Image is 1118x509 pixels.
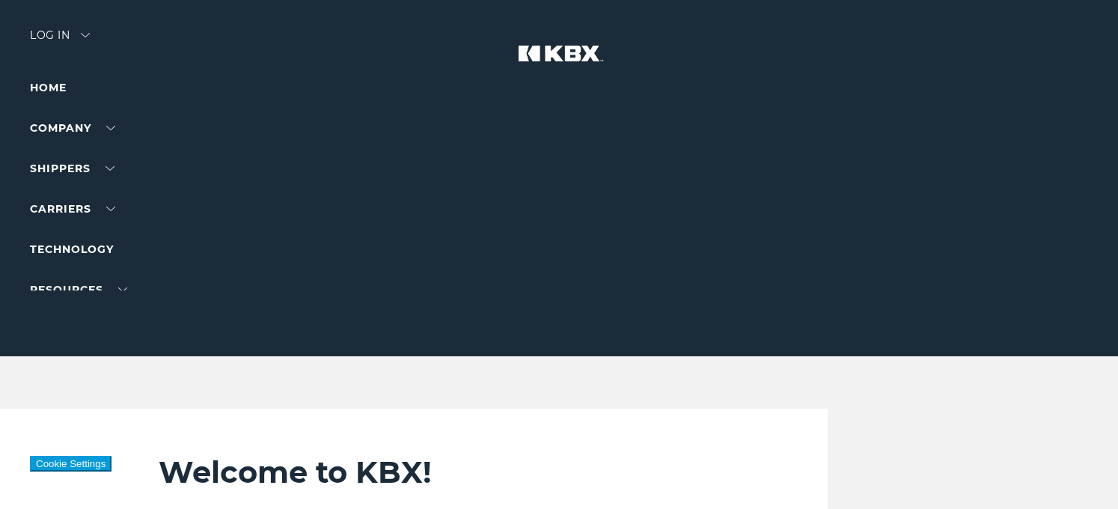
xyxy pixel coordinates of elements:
a: Home [30,81,67,94]
a: Technology [30,243,114,256]
a: RESOURCES [30,283,127,296]
a: Company [30,121,115,135]
img: kbx logo [503,30,615,96]
button: Cookie Settings [30,456,112,472]
div: Log in [30,30,90,52]
h2: Welcome to KBX! [159,454,763,491]
a: Carriers [30,202,115,216]
a: SHIPPERS [30,162,114,175]
img: arrow [81,33,90,37]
